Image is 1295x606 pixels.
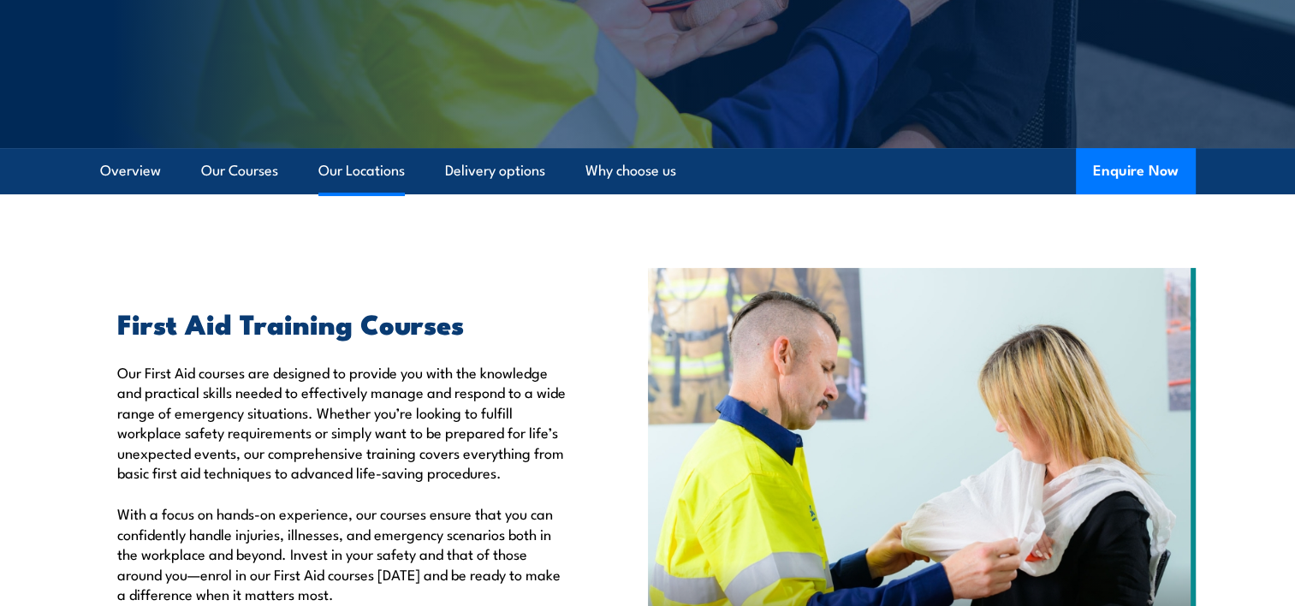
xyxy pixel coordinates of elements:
[445,148,545,193] a: Delivery options
[100,148,161,193] a: Overview
[201,148,278,193] a: Our Courses
[1076,148,1196,194] button: Enquire Now
[117,362,569,482] p: Our First Aid courses are designed to provide you with the knowledge and practical skills needed ...
[585,148,676,193] a: Why choose us
[318,148,405,193] a: Our Locations
[117,311,569,335] h2: First Aid Training Courses
[117,503,569,603] p: With a focus on hands-on experience, our courses ensure that you can confidently handle injuries,...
